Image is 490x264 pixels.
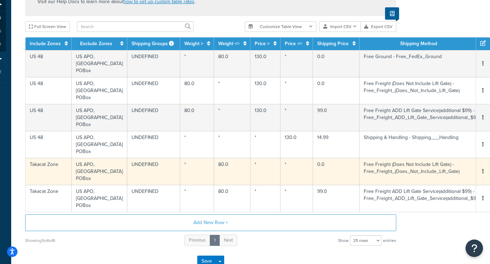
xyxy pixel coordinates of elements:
[313,104,360,131] td: 99.0
[72,158,127,185] td: US APO, [GEOGRAPHIC_DATA] POBox
[72,77,127,104] td: US APO, [GEOGRAPHIC_DATA] POBox
[26,50,72,77] td: US 48
[255,40,270,47] a: Price >
[26,158,72,185] td: Takacat Zone
[319,21,361,32] button: Import CSV
[214,50,250,77] td: 80.0
[313,158,360,185] td: 0.0
[25,236,55,245] div: Showing 1 to 6 of 6
[26,104,72,131] td: US 48
[285,40,302,47] a: Price <=
[127,158,180,185] td: UNDEFINED
[26,185,72,212] td: Takacat Zone
[250,50,280,77] td: 130.0
[360,104,484,131] td: Free Freight ADD Lift Gate Service(additional $99) - Free_Freight_ADD_Lift_Gate_Service(additiona...
[313,77,360,104] td: 0.0
[360,158,484,185] td: Free Freight (Does Not Include Lift Gate) - Free_Freight_(Does_Not_Include_Lift_Gate)
[313,50,360,77] td: 0.0
[383,236,396,245] span: entries
[210,235,220,246] a: 1
[224,237,233,243] span: Next
[26,131,72,158] td: US 48
[184,235,210,246] a: Previous
[180,77,214,104] td: 80.0
[219,235,237,246] a: Next
[313,131,360,158] td: 14.99
[360,77,484,104] td: Free Freight (Does Not Include Lift Gate) - Free_Freight_(Does_Not_Include_Lift_Gate)
[180,104,214,131] td: 80.0
[385,7,399,20] button: Show Help Docs
[127,185,180,212] td: UNDEFINED
[184,40,203,47] a: Weight >
[218,40,240,47] a: Weight <=
[127,50,180,77] td: UNDEFINED
[26,77,72,104] td: US 48
[250,104,280,131] td: 130.0
[338,236,349,245] span: Show
[214,185,250,212] td: 80.0
[360,50,484,77] td: Free Ground - Free_FedEx_Ground
[317,40,349,47] a: Shipping Price
[127,104,180,131] td: UNDEFINED
[72,131,127,158] td: US APO, [GEOGRAPHIC_DATA] POBox
[127,77,180,104] td: UNDEFINED
[360,131,484,158] td: Shipping & Handling - Shipping___Handling
[80,40,112,47] a: Exclude Zones
[189,237,206,243] span: Previous
[25,21,70,32] button: Full Screen View
[77,21,194,32] input: Search
[127,37,180,50] th: Shipping Groups
[72,104,127,131] td: US APO, [GEOGRAPHIC_DATA] POBox
[400,40,437,47] a: Shipping Method
[30,40,61,47] a: Include Zones
[25,214,396,231] button: Add New Row +
[361,21,396,32] button: Export CSV
[72,185,127,212] td: US APO, [GEOGRAPHIC_DATA] POBox
[360,185,484,212] td: Free Freight ADD Lift Gate Service(additional $99) - Free_Freight_ADD_Lift_Gate_Service(additiona...
[72,50,127,77] td: US APO, [GEOGRAPHIC_DATA] POBox
[245,21,317,32] button: Customize Table View
[250,77,280,104] td: 130.0
[127,131,180,158] td: UNDEFINED
[466,239,483,257] button: Open Resource Center
[214,158,250,185] td: 80.0
[313,185,360,212] td: 99.0
[280,131,313,158] td: 130.0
